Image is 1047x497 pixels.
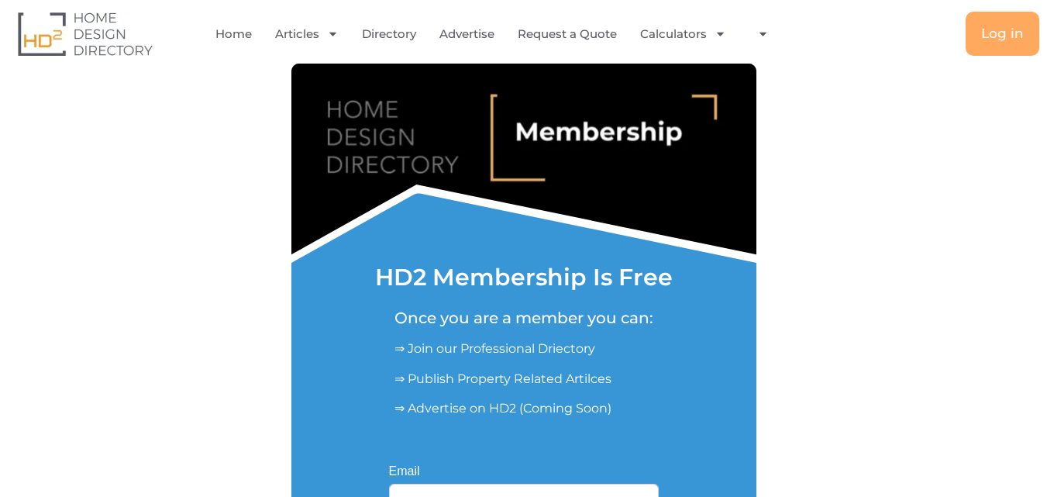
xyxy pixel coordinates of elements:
label: Email [389,465,420,478]
a: Calculators [640,16,726,52]
a: Directory [362,16,416,52]
a: Articles [275,16,339,52]
p: ⇒ Join our Professional Driectory [394,340,653,358]
span: Log in [981,27,1024,40]
a: Log in [966,12,1039,56]
h5: Once you are a member you can: [394,309,653,327]
a: Request a Quote [518,16,617,52]
a: Home [215,16,252,52]
h1: HD2 Membership Is Free [375,266,673,289]
p: ⇒ Publish Property Related Artilces [394,370,653,388]
a: Advertise [439,16,494,52]
p: ⇒ Advertise on HD2 (Coming Soon) [394,399,653,418]
nav: Menu [214,16,781,52]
